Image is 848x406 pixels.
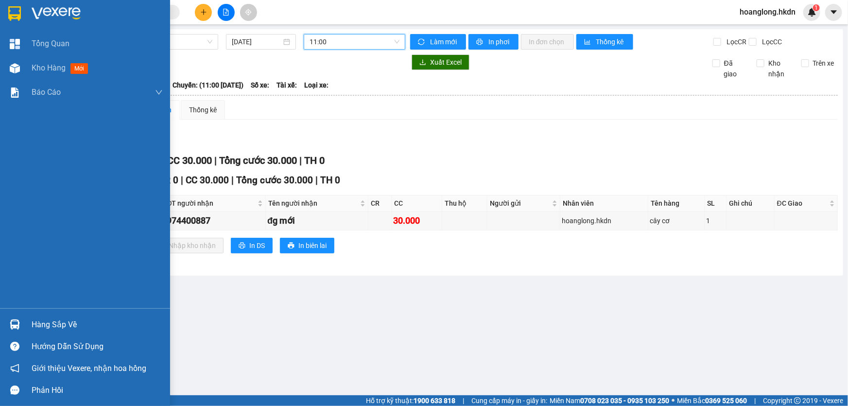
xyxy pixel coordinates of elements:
[32,86,61,98] span: Báo cáo
[442,195,487,212] th: Thu hộ
[277,80,297,90] span: Tài xế:
[162,214,264,228] div: 0974400887
[419,59,426,67] span: download
[814,4,818,11] span: 1
[320,175,340,186] span: TH 0
[809,58,838,69] span: Trên xe
[8,6,21,21] img: logo-vxr
[764,58,794,79] span: Kho nhận
[200,9,207,16] span: plus
[299,155,302,166] span: |
[189,105,217,115] div: Thống kê
[830,8,838,17] span: caret-down
[231,238,273,253] button: printerIn DS
[223,9,229,16] span: file-add
[368,195,392,212] th: CR
[476,38,485,46] span: printer
[10,342,19,351] span: question-circle
[720,58,749,79] span: Đã giao
[268,198,358,209] span: Tên người nhận
[10,364,19,373] span: notification
[195,4,212,21] button: plus
[155,88,163,96] span: down
[463,395,464,406] span: |
[430,57,462,68] span: Xuất Excel
[723,36,748,47] span: Lọc CR
[10,39,20,49] img: dashboard-icon
[705,397,747,405] strong: 0369 525 060
[468,34,519,50] button: printerIn phơi
[150,238,224,253] button: downloadNhập kho nhận
[251,80,269,90] span: Số xe:
[288,242,294,250] span: printer
[562,215,646,226] div: hoanglong.hkdn
[584,38,592,46] span: bar-chart
[160,212,266,230] td: 0974400887
[173,80,243,90] span: Chuyến: (11:00 [DATE])
[186,175,229,186] span: CC 30.000
[777,198,828,209] span: ĐC Giao
[471,395,547,406] span: Cung cấp máy in - giấy in:
[758,36,783,47] span: Lọc CC
[298,240,327,251] span: In biên lai
[727,195,775,212] th: Ghi chú
[418,38,426,46] span: sync
[596,36,625,47] span: Thống kê
[430,36,458,47] span: Làm mới
[239,242,245,250] span: printer
[304,80,329,90] span: Loại xe:
[410,34,466,50] button: syncLàm mới
[214,155,217,166] span: |
[808,8,816,17] img: icon-new-feature
[677,395,747,406] span: Miền Bắc
[488,36,511,47] span: In phơi
[315,175,318,186] span: |
[754,395,756,406] span: |
[521,34,574,50] button: In đơn chọn
[181,175,183,186] span: |
[167,155,212,166] span: CC 30.000
[672,399,675,403] span: ⚪️
[813,4,820,11] sup: 1
[304,155,325,166] span: TH 0
[10,386,19,395] span: message
[414,397,455,405] strong: 1900 633 818
[550,395,669,406] span: Miền Nam
[266,212,368,230] td: đg mới
[648,195,705,212] th: Tên hàng
[394,214,440,228] div: 30.000
[245,9,252,16] span: aim
[490,198,550,209] span: Người gửi
[794,397,801,404] span: copyright
[560,195,648,212] th: Nhân viên
[249,240,265,251] span: In DS
[580,397,669,405] strong: 0708 023 035 - 0935 103 250
[70,63,88,74] span: mới
[825,4,842,21] button: caret-down
[280,238,334,253] button: printerIn biên lai
[412,54,469,70] button: downloadXuất Excel
[240,4,257,21] button: aim
[576,34,633,50] button: bar-chartThống kê
[232,36,281,47] input: 13/09/2025
[32,362,146,374] span: Giới thiệu Vexere, nhận hoa hồng
[705,195,727,212] th: SL
[236,175,313,186] span: Tổng cước 30.000
[310,35,399,49] span: 11:00
[366,395,455,406] span: Hỗ trợ kỹ thuật:
[392,195,442,212] th: CC
[32,318,163,332] div: Hàng sắp về
[267,214,366,228] div: đg mới
[32,37,69,50] span: Tổng Quan
[10,63,20,73] img: warehouse-icon
[650,215,703,226] div: cây cơ
[732,6,803,18] span: hoanglong.hkdn
[32,63,66,72] span: Kho hàng
[32,339,163,354] div: Hướng dẫn sử dụng
[32,383,163,398] div: Phản hồi
[219,155,297,166] span: Tổng cước 30.000
[231,175,234,186] span: |
[10,88,20,98] img: solution-icon
[707,215,725,226] div: 1
[159,175,178,186] span: CR 0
